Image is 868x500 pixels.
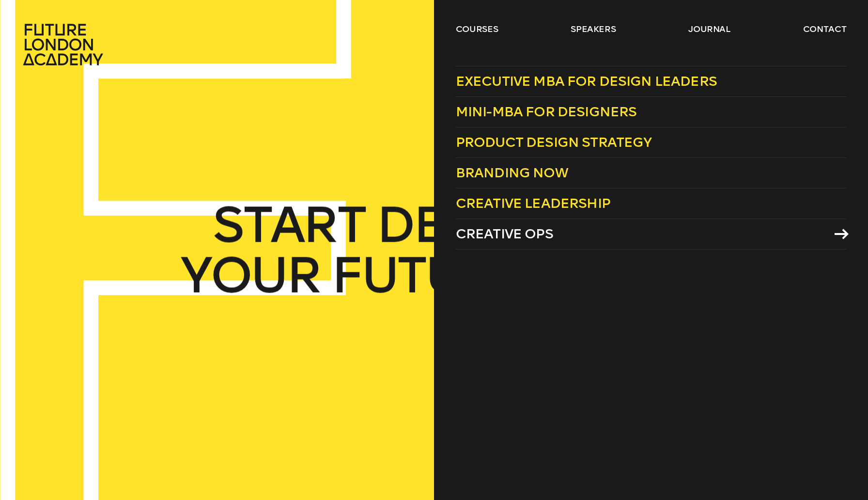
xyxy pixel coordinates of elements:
[456,127,846,158] a: Product Design Strategy
[456,219,846,250] a: Creative Ops
[688,23,730,35] a: journal
[456,97,846,127] a: Mini-MBA for Designers
[456,66,846,97] a: Executive MBA for Design Leaders
[456,165,568,181] span: Branding Now
[456,188,846,219] a: Creative Leadership
[571,23,616,35] a: speakers
[456,195,610,211] span: Creative Leadership
[456,226,553,242] span: Creative Ops
[456,158,846,188] a: Branding Now
[456,23,498,35] a: courses
[456,104,637,120] span: Mini-MBA for Designers
[803,23,847,35] a: contact
[456,134,652,150] span: Product Design Strategy
[456,73,717,89] span: Executive MBA for Design Leaders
